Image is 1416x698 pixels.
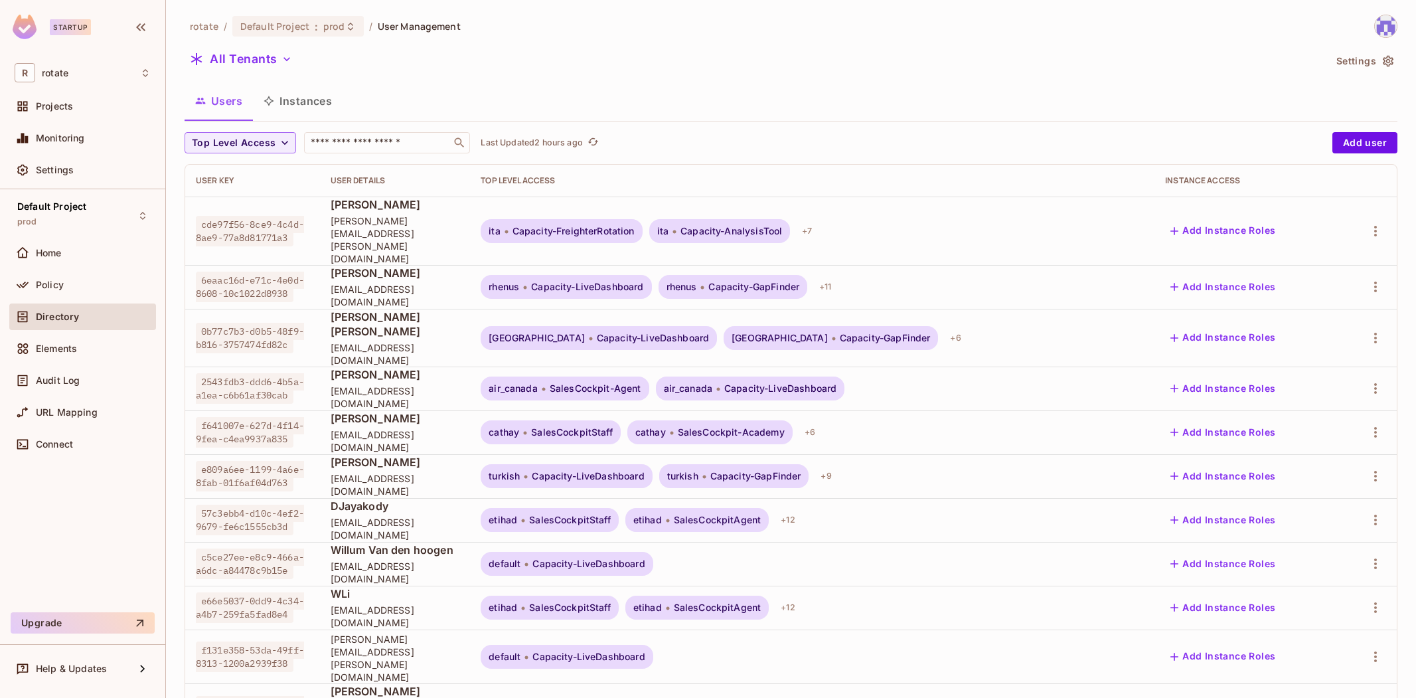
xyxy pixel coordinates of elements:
button: Add Instance Roles [1165,327,1281,349]
li: / [369,20,372,33]
button: Add Instance Roles [1165,597,1281,618]
span: Capacity-LiveDashboard [597,333,709,343]
span: Default Project [240,20,309,33]
span: default [489,652,520,662]
span: URL Mapping [36,407,98,418]
span: c5ce27ee-e8c9-466a-a6dc-a84478c9b15e [196,549,304,579]
span: Connect [36,439,73,450]
button: Add Instance Roles [1165,422,1281,443]
span: Capacity-LiveDashboard [531,282,643,292]
span: [PERSON_NAME] [331,411,460,426]
div: Instance Access [1165,175,1328,186]
span: Help & Updates [36,663,107,674]
span: 2543fdb3-ddd6-4b5a-a1ea-c6b61af30cab [196,373,304,404]
span: Capacity-AnalysisTool [680,226,782,236]
div: + 7 [797,220,817,242]
span: prod [17,217,37,227]
span: [EMAIL_ADDRESS][DOMAIN_NAME] [331,428,460,454]
span: [GEOGRAPHIC_DATA] [489,333,585,343]
span: [PERSON_NAME][EMAIL_ADDRESS][PERSON_NAME][DOMAIN_NAME] [331,215,460,265]
div: Startup [50,19,91,35]
button: Top Level Access [185,132,296,153]
span: Capacity-LiveDashboard [532,559,645,569]
span: cde97f56-8ce9-4c4d-8ae9-77a8d81771a3 [196,216,304,246]
button: refresh [586,135,601,151]
button: Users [185,84,253,118]
span: ita [489,226,500,236]
span: rhenus [667,282,697,292]
span: Click to refresh data [583,135,601,151]
button: Add Instance Roles [1165,276,1281,298]
span: R [15,63,35,82]
span: [EMAIL_ADDRESS][DOMAIN_NAME] [331,472,460,497]
button: Add Instance Roles [1165,220,1281,242]
span: the active workspace [190,20,218,33]
span: [EMAIL_ADDRESS][DOMAIN_NAME] [331,385,460,410]
div: + 12 [775,509,800,531]
span: cathay [489,427,519,438]
button: Add Instance Roles [1165,646,1281,667]
button: Add Instance Roles [1165,509,1281,531]
button: All Tenants [185,48,297,70]
span: [PERSON_NAME][EMAIL_ADDRESS][PERSON_NAME][DOMAIN_NAME] [331,633,460,683]
button: Settings [1331,50,1397,72]
span: Willum Van den hoogen [331,543,460,557]
span: Default Project [17,201,86,212]
span: Audit Log [36,375,80,386]
img: yoongjia@letsrotate.com [1375,15,1397,37]
span: [PERSON_NAME] [PERSON_NAME] [331,309,460,339]
span: [PERSON_NAME] [331,197,460,212]
span: Capacity-FreighterRotation [512,226,635,236]
span: 0b77c7b3-d0b5-48f9-b816-3757474fd82c [196,323,304,353]
span: ita [657,226,669,236]
div: User Details [331,175,460,186]
span: Policy [36,280,64,290]
span: 57c3ebb4-d10c-4ef2-9679-fe6c1555cb3d [196,505,304,535]
div: + 6 [799,422,821,443]
div: + 11 [814,276,836,298]
span: cathay [635,427,666,438]
span: User Management [378,20,461,33]
span: [EMAIL_ADDRESS][DOMAIN_NAME] [331,283,460,308]
span: Capacity-LiveDashboard [532,652,645,662]
span: rhenus [489,282,519,292]
span: SalesCockpitAgent [674,515,761,525]
span: [PERSON_NAME] [331,367,460,382]
span: Workspace: rotate [42,68,68,78]
span: [EMAIL_ADDRESS][DOMAIN_NAME] [331,516,460,541]
span: SalesCockpitStaff [529,602,611,613]
span: [PERSON_NAME] [331,455,460,470]
span: etihad [489,602,517,613]
div: + 12 [775,597,800,618]
span: default [489,559,520,569]
span: Monitoring [36,133,85,143]
span: SalesCockpit-Agent [550,383,641,394]
span: WLi [331,586,460,601]
span: [EMAIL_ADDRESS][DOMAIN_NAME] [331,560,460,585]
span: prod [323,20,345,33]
span: Top Level Access [192,135,275,151]
span: refresh [588,136,599,149]
span: Directory [36,311,79,322]
span: Capacity-GapFinder [840,333,931,343]
button: Upgrade [11,612,155,634]
div: User Key [196,175,309,186]
span: air_canada [489,383,538,394]
span: turkish [667,471,698,481]
span: [PERSON_NAME] [331,266,460,280]
span: 6eaac16d-e71c-4e0d-8608-10c1022d8938 [196,272,304,302]
p: Last Updated 2 hours ago [481,137,582,148]
span: SalesCockpitStaff [531,427,613,438]
span: turkish [489,471,520,481]
span: Capacity-GapFinder [708,282,799,292]
button: Instances [253,84,343,118]
span: SalesCockpit-Academy [678,427,785,438]
li: / [224,20,227,33]
span: DJayakody [331,499,460,513]
button: Add Instance Roles [1165,378,1281,399]
img: SReyMgAAAABJRU5ErkJggg== [13,15,37,39]
span: f131e358-53da-49ff-8313-1200a2939f38 [196,642,304,672]
span: : [314,21,319,32]
span: SalesCockpitStaff [529,515,611,525]
span: Projects [36,101,73,112]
